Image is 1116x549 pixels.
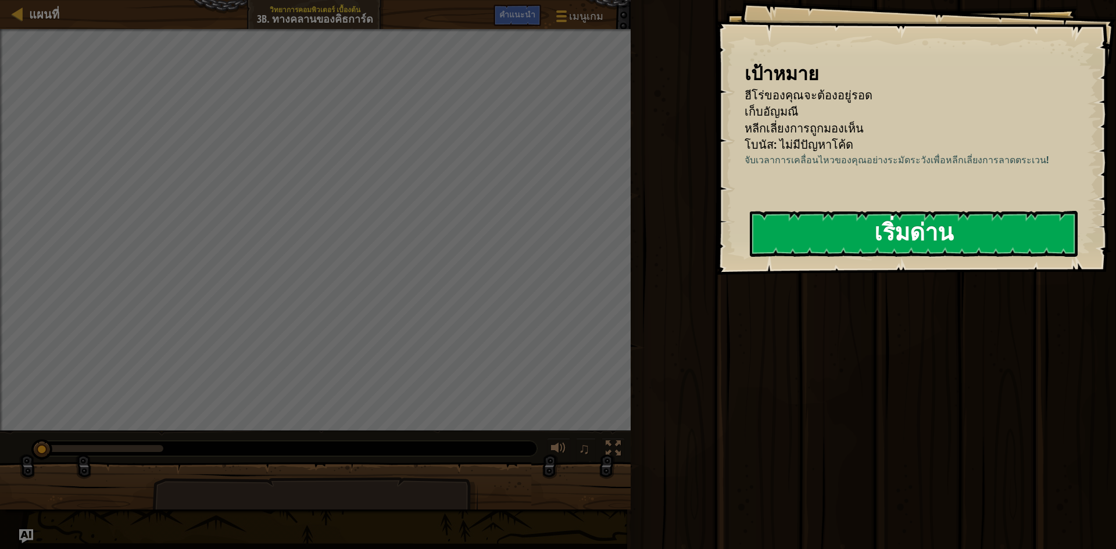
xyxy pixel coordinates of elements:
[602,438,625,462] button: สลับเป็นเต็มจอ
[745,103,799,119] span: เก็บอัญมณี
[745,60,1075,87] div: เป้าหมาย
[576,438,596,462] button: ♫
[745,87,872,103] span: ฮีโร่ของคุณจะต้องอยู่รอด
[730,137,1072,153] li: โบนัส: ไม่มีปัญหาโค้ด
[745,137,853,152] span: โบนัส: ไม่มีปัญหาโค้ด
[745,120,864,136] span: หลีกเลี่ยงการถูกมองเห็น
[730,87,1072,104] li: ฮีโร่ของคุณจะต้องอยู่รอด
[547,438,570,462] button: ปรับระดับเสียง
[750,211,1078,257] button: เริ่มด่าน
[569,9,603,24] span: เมนูเกม
[29,6,59,22] span: แผนที่
[547,5,610,32] button: เมนูเกม
[730,103,1072,120] li: เก็บอัญมณี
[730,120,1072,137] li: หลีกเลี่ยงการถูกมองเห็น
[23,6,59,22] a: แผนที่
[19,529,33,543] button: Ask AI
[745,153,1084,167] p: จับเวลาการเคลื่อนไหวของคุณอย่างระมัดระวังเพื่อหลีกเลี่ยงการลาดตระเวน!
[578,440,590,457] span: ♫
[499,9,535,20] span: คำแนะนำ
